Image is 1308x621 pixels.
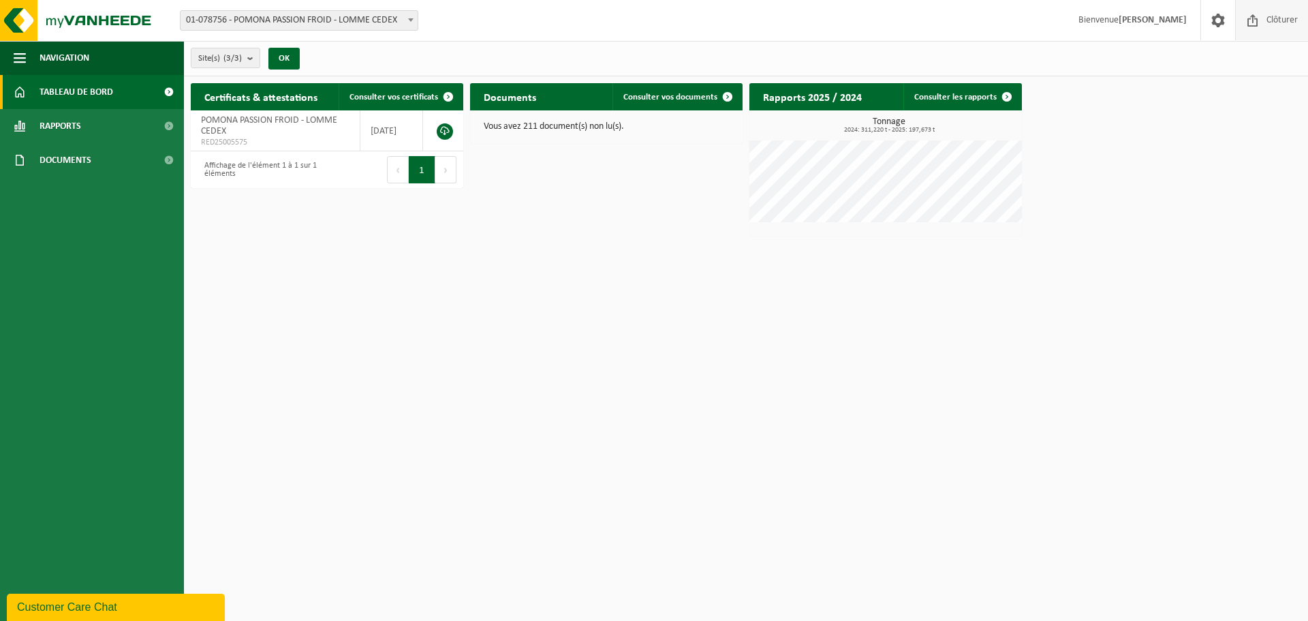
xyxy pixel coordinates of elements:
[7,591,228,621] iframe: chat widget
[623,93,717,102] span: Consulter vos documents
[40,109,81,143] span: Rapports
[198,155,320,185] div: Affichage de l'élément 1 à 1 sur 1 éléments
[339,83,462,110] a: Consulter vos certificats
[360,110,423,151] td: [DATE]
[749,83,875,110] h2: Rapports 2025 / 2024
[40,143,91,177] span: Documents
[40,75,113,109] span: Tableau de bord
[191,83,331,110] h2: Certificats & attestations
[387,156,409,183] button: Previous
[223,54,242,63] count: (3/3)
[201,137,349,148] span: RED25005575
[470,83,550,110] h2: Documents
[612,83,741,110] a: Consulter vos documents
[484,122,729,132] p: Vous avez 211 document(s) non lu(s).
[40,41,89,75] span: Navigation
[435,156,456,183] button: Next
[181,11,418,30] span: 01-078756 - POMONA PASSION FROID - LOMME CEDEX
[409,156,435,183] button: 1
[349,93,438,102] span: Consulter vos certificats
[1119,15,1187,25] strong: [PERSON_NAME]
[756,127,1022,134] span: 2024: 311,220 t - 2025: 197,673 t
[180,10,418,31] span: 01-078756 - POMONA PASSION FROID - LOMME CEDEX
[756,117,1022,134] h3: Tonnage
[268,48,300,70] button: OK
[198,48,242,69] span: Site(s)
[201,115,337,136] span: POMONA PASSION FROID - LOMME CEDEX
[903,83,1021,110] a: Consulter les rapports
[191,48,260,68] button: Site(s)(3/3)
